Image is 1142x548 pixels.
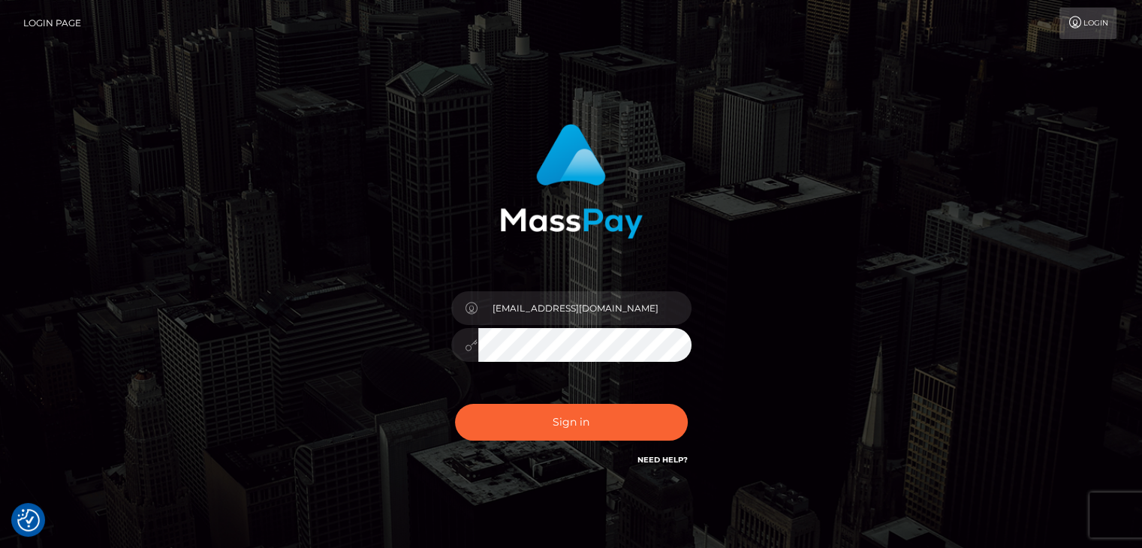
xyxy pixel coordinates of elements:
button: Consent Preferences [17,509,40,531]
img: Revisit consent button [17,509,40,531]
button: Sign in [455,404,688,441]
input: Username... [478,291,692,325]
a: Login Page [23,8,81,39]
a: Login [1059,8,1116,39]
img: MassPay Login [500,124,643,239]
a: Need Help? [637,455,688,465]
